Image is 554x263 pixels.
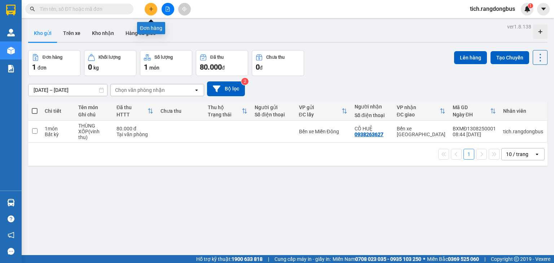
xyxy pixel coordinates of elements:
span: search [30,6,35,12]
div: Số điện thoại [255,112,291,117]
button: Tạo Chuyến [491,51,529,64]
span: Miền Bắc [427,255,479,263]
sup: 2 [241,78,249,85]
div: tich.rangdongbus [503,129,543,134]
button: 1 [463,149,474,160]
img: solution-icon [7,65,15,72]
button: Chưa thu0đ [252,50,304,76]
strong: 0708 023 035 - 0935 103 250 [355,256,421,262]
div: Chưa thu [161,108,200,114]
div: Tại văn phòng [116,131,153,137]
div: Chi tiết [45,108,71,114]
div: Ngày ĐH [453,112,490,117]
span: ⚪️ [423,258,425,260]
span: Miền Nam [333,255,421,263]
sup: 1 [528,3,533,8]
img: icon-new-feature [524,6,531,12]
input: Tìm tên, số ĐT hoặc mã đơn [40,5,125,13]
div: HTTT [116,112,148,117]
th: Toggle SortBy [393,102,449,121]
button: Kho nhận [86,24,120,42]
img: warehouse-icon [7,47,15,54]
div: ĐC lấy [299,112,342,117]
div: Ghi chú [78,112,109,117]
div: Bến xe Miền Đông [299,129,348,134]
svg: open [194,87,199,93]
span: 0 [88,63,92,71]
span: kg [93,65,99,71]
div: Mã GD [453,104,490,110]
div: Bất kỳ [45,131,71,137]
span: aim [182,6,187,12]
div: Bến xe [GEOGRAPHIC_DATA] [397,126,445,137]
span: 80.000 [200,63,222,71]
div: Trạng thái [208,112,242,117]
span: đ [260,65,263,71]
button: Số lượng1món [140,50,192,76]
strong: 1900 633 818 [232,256,263,262]
div: 0938263627 [355,131,383,137]
div: 1 món [45,126,71,131]
img: warehouse-icon [7,29,15,36]
div: 80.000 đ [116,126,153,131]
div: Đã thu [210,55,224,60]
strong: 0369 525 060 [448,256,479,262]
div: Số điện thoại [355,112,390,118]
button: caret-down [537,3,550,15]
th: Toggle SortBy [113,102,157,121]
div: Tên món [78,104,109,110]
span: 1 [32,63,36,71]
span: Cung cấp máy in - giấy in: [274,255,331,263]
button: plus [145,3,157,15]
span: copyright [514,257,519,262]
th: Toggle SortBy [295,102,351,121]
img: warehouse-icon [7,199,15,206]
span: 1 [529,3,532,8]
div: Đã thu [116,104,148,110]
div: THÙNG XỐP(vinh thu) [78,123,109,140]
img: logo-vxr [6,5,16,15]
span: | [268,255,269,263]
div: ĐC giao [397,112,440,117]
div: Chưa thu [266,55,285,60]
span: đơn [38,65,47,71]
th: Toggle SortBy [449,102,500,121]
div: Số lượng [154,55,173,60]
div: 10 / trang [506,151,528,158]
div: Đơn hàng [43,55,62,60]
div: Khối lượng [98,55,120,60]
div: Người nhận [355,104,390,110]
div: VP nhận [397,104,440,110]
div: Thu hộ [208,104,242,110]
span: plus [149,6,154,12]
span: Hỗ trợ kỹ thuật: [196,255,263,263]
div: CÔ HUỆ [355,126,390,131]
span: notification [8,232,14,239]
div: 08:44 [DATE] [453,131,496,137]
div: Tạo kho hàng mới [533,24,548,39]
button: file-add [162,3,174,15]
button: Đơn hàng1đơn [28,50,80,76]
button: Khối lượng0kg [84,50,136,76]
span: 0 [256,63,260,71]
span: question-circle [8,215,14,222]
span: món [149,65,159,71]
button: Kho gửi [28,24,57,42]
div: BXMĐ1308250001 [453,126,496,131]
button: Trên xe [57,24,86,42]
div: Nhân viên [503,108,543,114]
span: 1 [144,63,148,71]
div: Chọn văn phòng nhận [115,86,165,94]
span: message [8,248,14,255]
div: Người gửi [255,104,291,110]
div: ver 1.8.138 [507,23,531,31]
span: tich.rangdongbus [464,4,521,13]
span: | [484,255,485,263]
button: Lên hàng [454,51,487,64]
div: VP gửi [299,104,342,110]
input: Select a date range. [28,84,107,96]
span: caret-down [540,6,547,12]
svg: open [534,151,540,157]
span: file-add [165,6,170,12]
th: Toggle SortBy [204,102,251,121]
